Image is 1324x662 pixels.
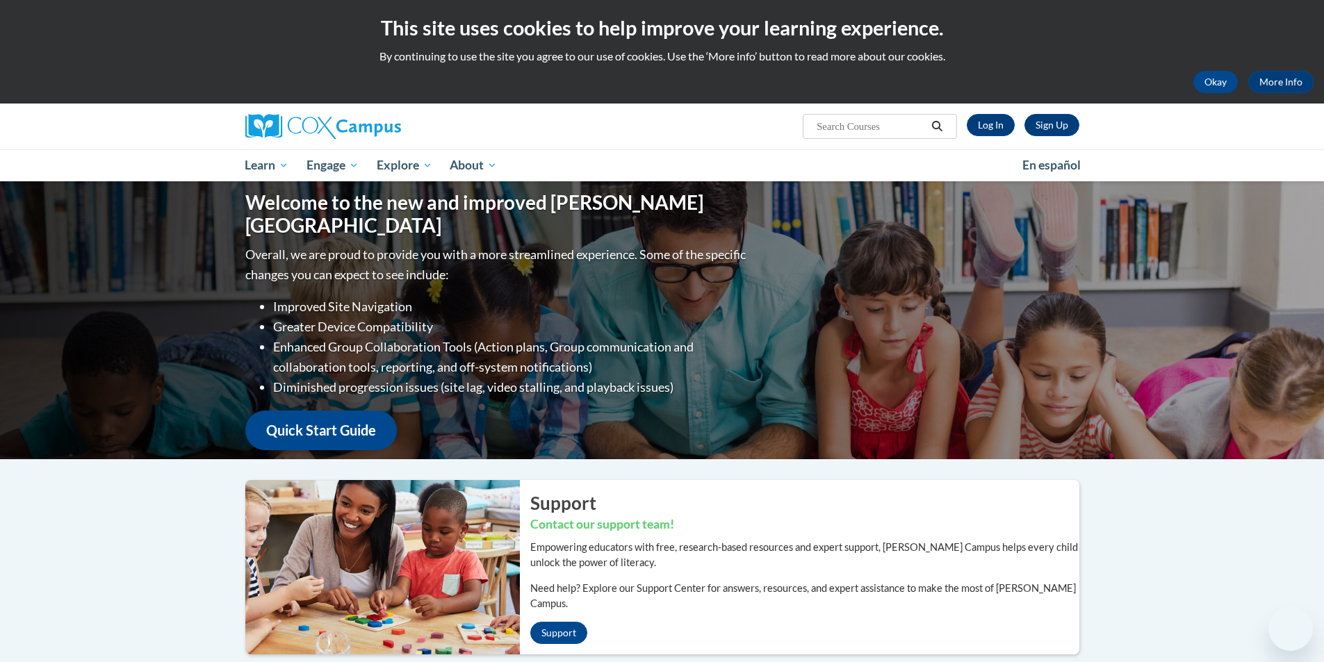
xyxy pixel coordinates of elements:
button: Search [926,118,947,135]
iframe: Button to launch messaging window [1268,606,1313,651]
div: Main menu [224,149,1100,181]
a: Quick Start Guide [245,411,397,450]
input: Search Courses [815,118,926,135]
span: Explore [377,157,432,174]
img: Cox Campus [245,114,401,139]
a: Learn [236,149,298,181]
li: Greater Device Compatibility [273,317,749,337]
h2: Support [530,490,1079,515]
a: Cox Campus [245,114,509,139]
a: About [441,149,506,181]
a: Register [1024,114,1079,136]
a: En español [1013,151,1090,180]
a: More Info [1248,71,1314,93]
span: En español [1022,158,1081,172]
li: Improved Site Navigation [273,297,749,317]
button: Okay [1193,71,1238,93]
span: About [450,157,497,174]
p: Overall, we are proud to provide you with a more streamlined experience. Some of the specific cha... [245,245,749,285]
a: Engage [297,149,368,181]
li: Diminished progression issues (site lag, video stalling, and playback issues) [273,377,749,397]
img: ... [235,480,520,654]
a: Log In [967,114,1015,136]
p: By continuing to use the site you agree to our use of cookies. Use the ‘More info’ button to read... [10,49,1314,64]
span: Engage [307,157,359,174]
span: Learn [245,157,288,174]
p: Empowering educators with free, research-based resources and expert support, [PERSON_NAME] Campus... [530,540,1079,570]
h2: This site uses cookies to help improve your learning experience. [10,14,1314,42]
a: Support [530,622,587,644]
a: Explore [368,149,441,181]
li: Enhanced Group Collaboration Tools (Action plans, Group communication and collaboration tools, re... [273,337,749,377]
p: Need help? Explore our Support Center for answers, resources, and expert assistance to make the m... [530,581,1079,611]
h1: Welcome to the new and improved [PERSON_NAME][GEOGRAPHIC_DATA] [245,191,749,238]
h3: Contact our support team! [530,516,1079,533]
